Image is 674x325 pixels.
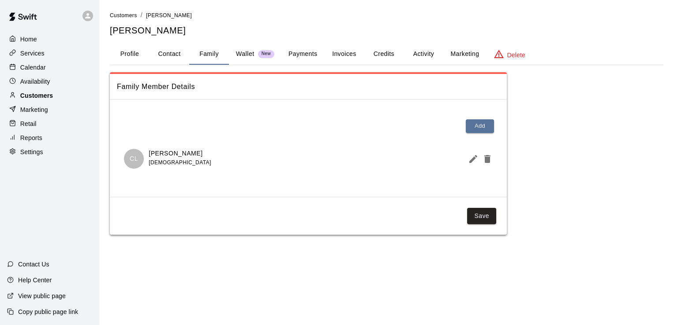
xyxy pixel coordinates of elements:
button: Profile [110,44,150,65]
nav: breadcrumb [110,11,663,20]
button: Marketing [443,44,486,65]
span: [PERSON_NAME] [146,12,192,18]
p: Settings [20,148,43,156]
button: Family [189,44,229,65]
p: Contact Us [18,260,49,269]
p: Delete [507,51,525,59]
a: Retail [7,117,92,130]
a: Customers [7,89,92,102]
p: [PERSON_NAME] [149,149,211,158]
button: Add [466,119,494,133]
a: Customers [110,11,137,18]
p: View public page [18,292,66,300]
p: Services [20,49,45,58]
a: Marketing [7,103,92,116]
div: basic tabs example [110,44,663,65]
h5: [PERSON_NAME] [110,25,663,37]
li: / [141,11,142,20]
a: Reports [7,131,92,144]
span: New [258,51,274,57]
a: Availability [7,75,92,88]
span: Family Member Details [117,81,500,92]
p: Calendar [20,63,46,72]
button: Activity [404,44,443,65]
p: Home [20,35,37,44]
p: Wallet [236,49,255,59]
p: Retail [20,119,37,128]
button: Credits [364,44,404,65]
div: Carter Lolli [124,149,144,169]
button: Invoices [324,44,364,65]
button: Contact [150,44,189,65]
a: Services [7,47,92,60]
span: [DEMOGRAPHIC_DATA] [149,159,211,166]
button: Delete [479,150,493,168]
a: Settings [7,145,92,159]
p: CL [130,154,138,163]
span: Customers [110,12,137,18]
p: Reports [20,133,42,142]
p: Customers [20,91,53,100]
button: Payments [281,44,324,65]
p: Availability [20,77,50,86]
button: Save [467,208,496,224]
p: Marketing [20,105,48,114]
a: Home [7,33,92,46]
a: Calendar [7,61,92,74]
p: Copy public page link [18,307,78,316]
button: Edit Member [464,150,479,168]
p: Help Center [18,276,52,284]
